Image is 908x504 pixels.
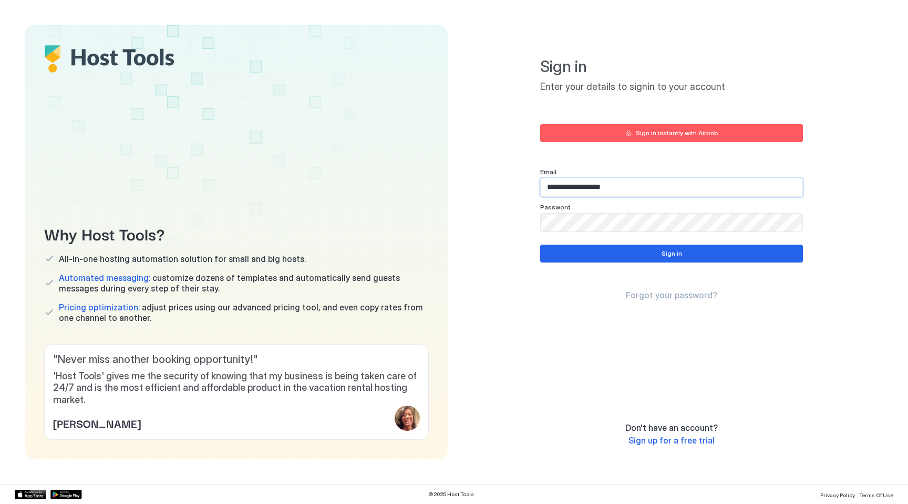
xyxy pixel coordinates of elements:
span: Terms Of Use [859,492,893,498]
a: Privacy Policy [820,489,855,500]
span: " Never miss another booking opportunity! " [53,353,420,366]
a: Sign up for a free trial [628,435,715,446]
button: Sign in instantly with Airbnb [540,124,803,142]
a: Forgot your password? [626,290,717,301]
span: Sign in [540,57,803,77]
span: Don't have an account? [625,422,718,433]
span: © 2025 Host Tools [428,491,474,498]
span: [PERSON_NAME] [53,415,141,431]
div: Sign in [662,249,682,258]
span: Email [540,168,556,176]
span: Pricing optimization: [59,302,140,313]
span: Sign up for a free trial [628,435,715,446]
input: Input Field [541,214,802,231]
span: Why Host Tools? [44,221,429,245]
span: 'Host Tools' gives me the security of knowing that my business is being taken care of 24/7 and is... [53,370,420,406]
span: adjust prices using our advanced pricing tool, and even copy rates from one channel to another. [59,302,429,323]
span: Automated messaging: [59,273,150,283]
a: App Store [15,490,46,499]
div: Sign in instantly with Airbnb [636,128,718,138]
span: Password [540,203,571,211]
span: Forgot your password? [626,290,717,300]
a: Terms Of Use [859,489,893,500]
span: Enter your details to signin to your account [540,81,803,93]
button: Sign in [540,245,803,263]
input: Input Field [541,178,802,196]
span: customize dozens of templates and automatically send guests messages during every step of their s... [59,273,429,294]
span: Privacy Policy [820,492,855,498]
div: profile [395,406,420,431]
a: Google Play Store [50,490,82,499]
span: All-in-one hosting automation solution for small and big hosts. [59,254,306,264]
